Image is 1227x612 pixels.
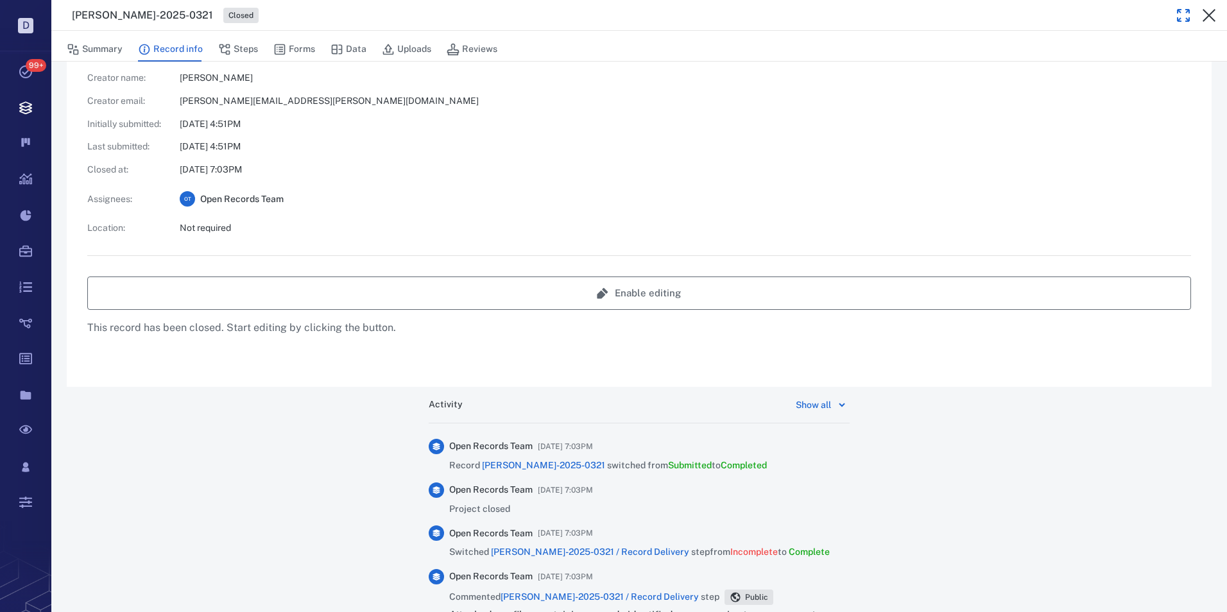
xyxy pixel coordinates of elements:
[87,72,164,85] p: Creator name :
[742,592,771,603] span: Public
[87,320,1191,336] p: This record has been closed. Start editing by clicking the button.
[538,482,593,498] span: [DATE] 7:03PM
[72,8,213,23] h3: [PERSON_NAME]-2025-0321
[538,525,593,541] span: [DATE] 7:03PM
[226,10,256,21] span: Closed
[449,546,830,559] span: Switched step from to
[180,140,1191,153] p: [DATE] 4:51PM
[87,95,164,108] p: Creator email :
[491,547,689,557] a: [PERSON_NAME]-2025-0321 / Record Delivery
[10,10,409,22] body: Rich Text Area. Press ALT-0 for help.
[87,276,1191,310] button: Enable editing
[180,118,1191,131] p: [DATE] 4:51PM
[138,37,203,62] button: Record info
[180,95,1191,108] p: [PERSON_NAME][EMAIL_ADDRESS][PERSON_NAME][DOMAIN_NAME]
[87,164,164,176] p: Closed at :
[449,440,533,453] span: Open Records Team
[1171,3,1196,28] button: Toggle Fullscreen
[449,527,533,540] span: Open Records Team
[26,59,46,72] span: 99+
[449,459,767,472] span: Record switched from to
[87,222,164,235] p: Location :
[180,72,1191,85] p: [PERSON_NAME]
[429,398,463,411] h6: Activity
[730,547,778,557] span: Incomplete
[721,460,767,470] span: Completed
[449,503,510,516] span: Project closed
[87,140,164,153] p: Last submitted :
[449,484,533,497] span: Open Records Team
[668,460,712,470] span: Submitted
[67,37,123,62] button: Summary
[330,37,366,62] button: Data
[273,37,315,62] button: Forms
[449,591,719,604] span: Commented step
[447,37,497,62] button: Reviews
[1196,3,1222,28] button: Close
[449,570,533,583] span: Open Records Team
[382,37,431,62] button: Uploads
[482,460,605,470] a: [PERSON_NAME]-2025-0321
[87,193,164,206] p: Assignees :
[29,9,55,21] span: Help
[180,222,1191,235] p: Not required
[87,118,164,131] p: Initially submitted :
[18,18,33,33] p: D
[796,397,831,412] div: Show all
[538,439,593,454] span: [DATE] 7:03PM
[218,37,258,62] button: Steps
[538,569,593,584] span: [DATE] 7:03PM
[180,191,195,207] div: O T
[200,193,284,206] span: Open Records Team
[501,591,699,602] a: [PERSON_NAME]-2025-0321 / Record Delivery
[180,164,1191,176] p: [DATE] 7:03PM
[789,547,830,557] span: Complete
